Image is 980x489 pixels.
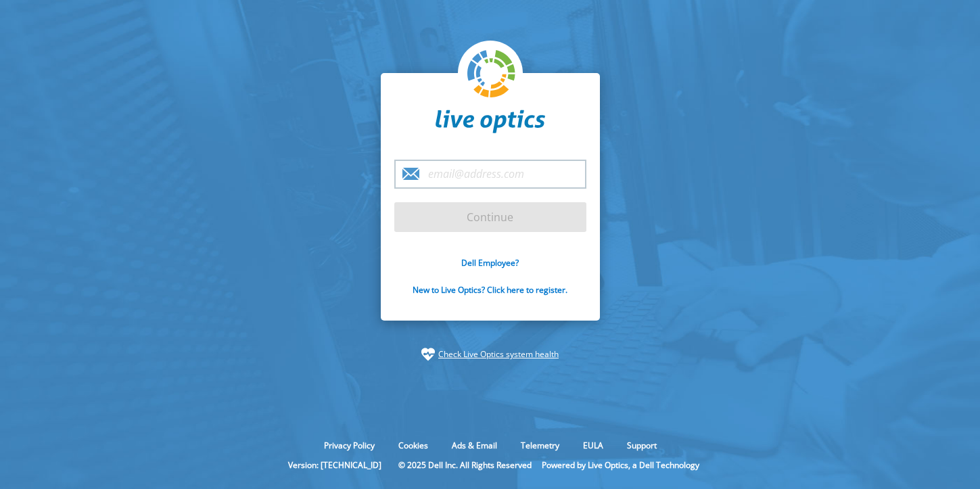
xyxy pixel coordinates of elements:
li: Powered by Live Optics, a Dell Technology [542,459,699,471]
a: Telemetry [511,440,569,451]
a: Support [617,440,667,451]
a: Dell Employee? [461,257,519,269]
a: Check Live Optics system health [438,348,559,361]
li: © 2025 Dell Inc. All Rights Reserved [392,459,538,471]
img: liveoptics-word.svg [436,110,545,134]
a: New to Live Optics? Click here to register. [413,284,567,296]
li: Version: [TECHNICAL_ID] [281,459,388,471]
img: status-check-icon.svg [421,348,435,361]
img: liveoptics-logo.svg [467,50,516,99]
input: email@address.com [394,160,586,189]
a: Privacy Policy [314,440,385,451]
a: Cookies [388,440,438,451]
a: Ads & Email [442,440,507,451]
a: EULA [573,440,613,451]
